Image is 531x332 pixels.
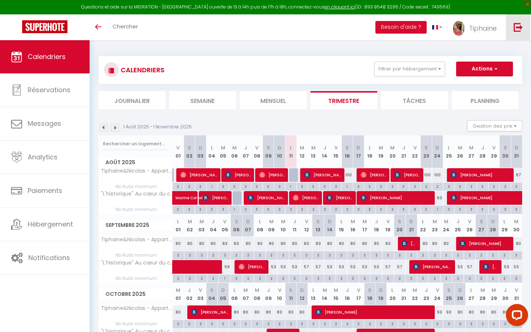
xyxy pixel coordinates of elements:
div: 2 [359,251,371,258]
div: 2 [417,251,429,258]
abbr: J [293,218,296,225]
div: 3 [466,205,477,212]
li: Planning [452,91,519,109]
div: 80 [196,237,208,250]
a: en cliquant ici [324,4,355,10]
th: 29 [488,135,500,168]
abbr: L [211,144,213,151]
th: 17 [353,135,364,168]
span: [PERSON_NAME] [361,168,387,182]
span: [PERSON_NAME] [402,236,417,250]
div: 3 [263,205,274,212]
abbr: V [413,144,417,151]
th: 06 [229,135,240,168]
span: [PERSON_NAME] [225,168,252,182]
th: 07 [240,135,251,168]
abbr: S [504,144,507,151]
abbr: D [491,218,495,225]
div: 83 [301,237,312,250]
span: Nb Nuits minimum [99,251,172,259]
span: Notifications [28,253,70,262]
div: 3 [330,183,341,190]
th: 16 [341,135,353,168]
div: 3 [376,205,387,212]
div: 100 [341,168,353,182]
div: 2 [289,251,301,258]
abbr: D [246,218,250,225]
li: Journalier [98,91,166,109]
div: 2 [371,251,382,258]
th: 07 [242,214,254,237]
div: 3 [308,183,319,190]
th: 08 [251,135,263,168]
div: 1 [229,205,240,212]
span: [PERSON_NAME] [259,168,286,182]
img: ... [453,21,464,36]
div: 2 [432,183,443,190]
div: 2 [441,251,452,258]
div: 3 [274,183,285,190]
span: Analytics [28,152,58,162]
div: 2 [429,251,440,258]
th: 13 [308,135,319,168]
div: 2 [173,251,184,258]
li: Tâches [381,91,448,109]
th: 01 [173,214,184,237]
div: 80 [173,237,184,250]
div: 2 [243,251,254,258]
span: Marine Cortot [176,187,209,201]
img: Super Booking [22,20,67,33]
div: 2 [231,251,242,258]
abbr: J [402,144,405,151]
abbr: S [267,144,270,151]
th: 23 [421,135,432,168]
th: 12 [296,135,308,168]
div: 2 [336,251,347,258]
div: 3 [364,183,375,190]
div: 3 [353,205,364,212]
abbr: M [300,144,304,151]
div: 80 [371,237,382,250]
div: 3 [251,183,263,190]
th: 31 [511,135,522,168]
button: Gestion des prix [467,120,522,131]
th: 18 [364,135,376,168]
div: 3 [489,205,500,212]
div: 2 [394,251,406,258]
th: 02 [184,135,195,168]
th: 25 [443,135,455,168]
div: 3 [477,183,488,190]
div: 80 [184,237,196,250]
abbr: D [435,144,439,151]
th: 15 [336,214,347,237]
span: [PERSON_NAME] [460,236,509,250]
th: 21 [406,214,417,237]
abbr: V [305,218,308,225]
div: 1 [206,183,218,190]
th: 27 [466,135,477,168]
h3: CALENDRIERS [119,62,164,78]
abbr: D [357,144,360,151]
div: 100 [421,168,432,182]
abbr: M [514,218,518,225]
th: 14 [319,135,330,168]
abbr: L [503,218,506,225]
div: 3 [206,205,218,212]
div: 3 [364,205,375,212]
abbr: L [340,218,343,225]
div: 3 [274,205,285,212]
th: 01 [173,135,184,168]
button: Besoin d'aide ? [375,21,427,34]
th: 30 [500,135,511,168]
div: 87 [511,168,522,182]
abbr: L [177,218,179,225]
abbr: M [188,218,192,225]
abbr: M [269,218,274,225]
abbr: J [323,144,326,151]
th: 29 [499,214,511,237]
abbr: M [362,218,367,225]
div: 3 [443,205,454,212]
span: [PERSON_NAME] [239,260,265,274]
div: 2 [266,251,277,258]
a: Chercher [107,14,143,40]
